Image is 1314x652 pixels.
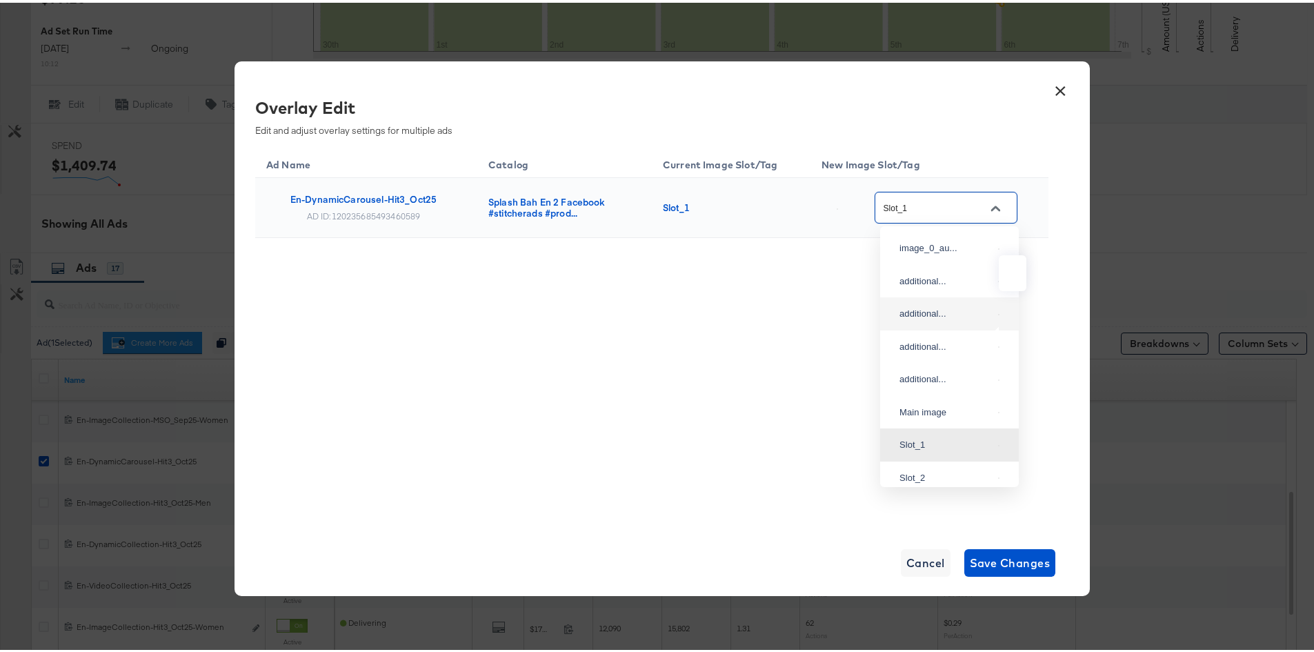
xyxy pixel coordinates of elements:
span: Ad Name [266,156,328,168]
div: Edit and adjust overlay settings for multiple ads [255,93,1038,134]
div: Slot_1 [663,199,794,210]
div: Overlay Edit [255,93,1038,117]
div: additional... [899,337,993,351]
button: Cancel [901,546,950,574]
span: Catalog [488,156,546,168]
button: Close [985,195,1006,216]
div: En-DynamicCarousel-Hit3_Oct25 [290,191,437,202]
span: Save Changes [970,551,1051,570]
div: Splash Bah En 2 Facebook #stitcherads #prod... [488,194,635,216]
span: Cancel [906,551,945,570]
th: New Image Slot/Tag [810,145,1048,176]
div: image_0_au... [899,239,993,253]
div: additional... [899,370,993,384]
button: Save Changes [964,546,1056,574]
div: Main image [899,403,993,417]
th: Current Image Slot/Tag [652,145,810,176]
div: Slot_1 [899,435,993,449]
div: additional... [899,272,993,286]
div: Slot_2 [899,468,993,482]
div: additional... [899,304,993,318]
div: AD ID: 120235685493460589 [307,208,421,219]
button: × [1048,72,1073,97]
